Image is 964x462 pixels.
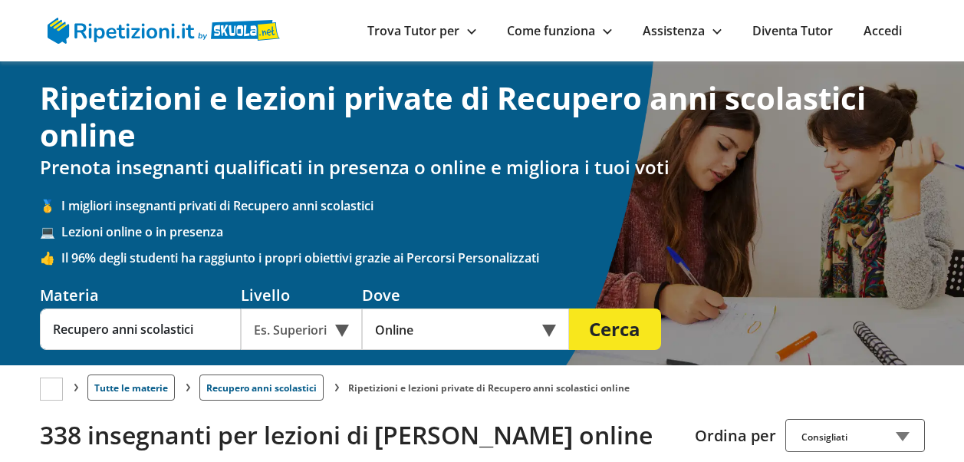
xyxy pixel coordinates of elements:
a: Assistenza [643,22,722,39]
div: Es. Superiori [241,309,362,350]
input: Es. Matematica [40,309,241,350]
li: Ripetizioni e lezioni private di Recupero anni scolastici online [348,381,630,394]
img: logo Skuola.net | Ripetizioni.it [48,18,280,44]
div: Livello [241,285,362,305]
button: Cerca [569,309,661,350]
a: logo Skuola.net | Ripetizioni.it [48,21,280,38]
img: Piu prenotato [40,378,63,401]
div: Materia [40,285,241,305]
a: Diventa Tutor [752,22,833,39]
div: Online [362,309,569,350]
a: Trova Tutor per [367,22,476,39]
a: Come funziona [507,22,612,39]
span: 💻 [40,223,61,240]
nav: breadcrumb d-none d-tablet-block [40,365,925,401]
div: Consigliati [785,419,925,452]
div: Dove [362,285,569,305]
h2: 338 insegnanti per lezioni di [PERSON_NAME] online [40,421,683,450]
span: I migliori insegnanti privati di Recupero anni scolastici [61,197,925,214]
a: Recupero anni scolastici [199,375,324,401]
span: 🥇 [40,197,61,214]
h1: Ripetizioni e lezioni private di Recupero anni scolastici online [40,80,925,153]
a: Tutte le materie [87,375,175,401]
h2: Prenota insegnanti qualificati in presenza o online e migliora i tuoi voti [40,157,925,179]
span: Lezioni online o in presenza [61,223,925,240]
label: Ordina per [695,425,776,446]
span: 👍 [40,249,61,266]
span: Il 96% degli studenti ha raggiunto i propri obiettivi grazie ai Percorsi Personalizzati [61,249,925,266]
a: Accedi [864,22,902,39]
